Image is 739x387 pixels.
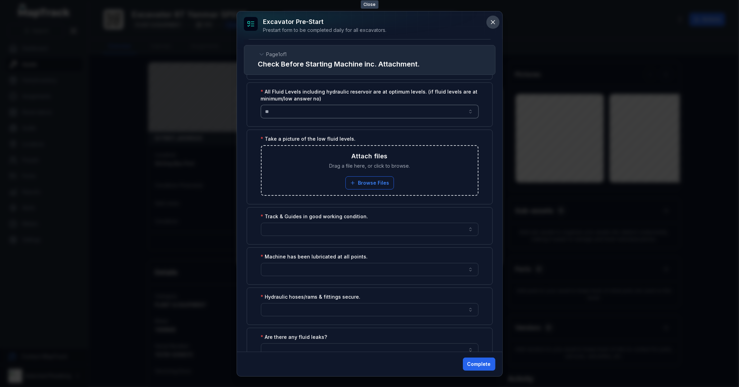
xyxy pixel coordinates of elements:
input: :r422:-form-item-label [261,303,478,316]
button: Browse Files [345,176,394,190]
h3: Attach files [352,151,388,161]
input: :r41q:-form-item-label [261,223,478,236]
input: :r426:-form-item-label [261,343,478,357]
span: Drag a file here, or click to browse. [329,162,410,169]
span: Close [361,0,378,9]
span: Page 1 of 1 [266,51,287,58]
label: Take a picture of the low fluid levels. [261,135,356,142]
label: Machine has been lubricated at all points. [261,253,368,260]
label: All Fluid Levels including hydraulic reservoir are at optimum levels. (if fluid levels are at min... [261,88,478,102]
label: Track & Guides in good working condition. [261,213,368,220]
h2: Check Before Starting Machine inc. Attachment. [258,59,481,69]
div: Prestart form to be completed daily for all excavators. [263,27,387,34]
h3: Excavator Pre-Start [263,17,387,27]
input: :r41u:-form-item-label [261,263,478,276]
button: Complete [463,358,495,371]
label: Hydraulic hoses/rams & fittings secure. [261,293,361,300]
input: :r41m:-form-item-label [261,105,478,118]
label: Are there any fluid leaks? [261,334,327,341]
